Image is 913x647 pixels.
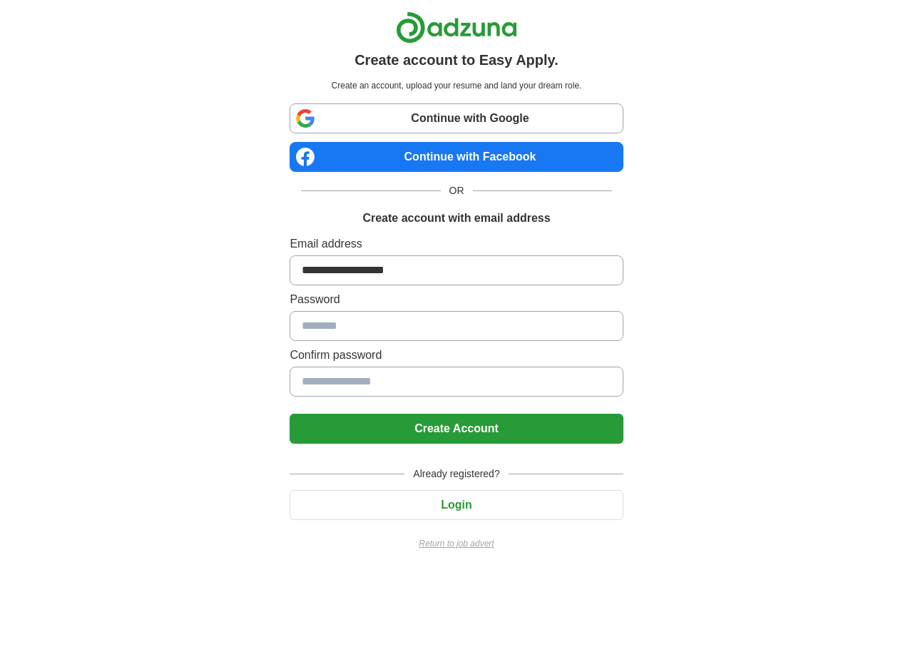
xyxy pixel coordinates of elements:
a: Return to job advert [290,537,623,550]
label: Confirm password [290,347,623,364]
a: Continue with Google [290,103,623,133]
p: Create an account, upload your resume and land your dream role. [292,79,620,92]
a: Login [290,499,623,511]
h1: Create account with email address [362,210,550,227]
label: Password [290,291,623,308]
label: Email address [290,235,623,253]
img: Adzuna logo [396,11,517,44]
a: Continue with Facebook [290,142,623,172]
span: OR [441,183,473,198]
h1: Create account to Easy Apply. [355,49,558,71]
span: Already registered? [404,467,508,482]
button: Login [290,490,623,520]
button: Create Account [290,414,623,444]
